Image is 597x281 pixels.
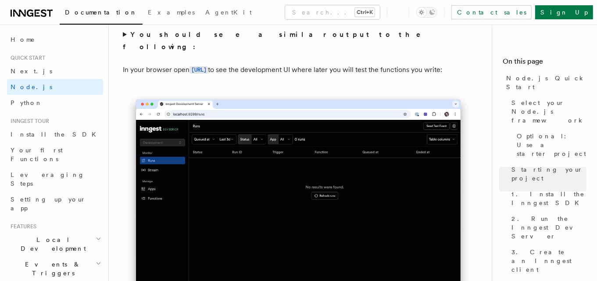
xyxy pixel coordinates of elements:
span: Documentation [65,9,137,16]
kbd: Ctrl+K [355,8,375,17]
a: 1. Install the Inngest SDK [508,186,586,211]
a: Node.js Quick Start [503,70,586,95]
span: Home [11,35,35,44]
a: Your first Functions [7,142,103,167]
a: Examples [143,3,200,24]
a: Optional: Use a starter project [513,128,586,162]
a: Contact sales [451,5,532,19]
span: Events & Triggers [7,260,96,277]
h4: On this page [503,56,586,70]
a: 2. Run the Inngest Dev Server [508,211,586,244]
a: Home [7,32,103,47]
span: Next.js [11,68,52,75]
a: Setting up your app [7,191,103,216]
span: Optional: Use a starter project [517,132,586,158]
strong: You should see a similar output to the following: [123,30,433,51]
span: Starting your project [511,165,586,183]
span: Local Development [7,235,96,253]
span: Quick start [7,54,45,61]
span: Your first Functions [11,147,63,162]
span: 3. Create an Inngest client [511,248,586,274]
span: AgentKit [205,9,252,16]
span: Inngest tour [7,118,49,125]
a: Node.js [7,79,103,95]
span: Features [7,223,36,230]
span: Python [11,99,43,106]
span: Setting up your app [11,196,86,212]
span: Install the SDK [11,131,101,138]
summary: You should see a similar output to the following: [123,29,474,53]
span: Examples [148,9,195,16]
p: In your browser open to see the development UI where later you will test the functions you write: [123,64,474,76]
button: Events & Triggers [7,256,103,281]
button: Toggle dark mode [416,7,437,18]
a: Next.js [7,63,103,79]
span: 2. Run the Inngest Dev Server [511,214,586,241]
span: Select your Node.js framework [511,98,586,125]
a: Python [7,95,103,111]
a: Install the SDK [7,126,103,142]
span: Node.js Quick Start [506,74,586,91]
a: Leveraging Steps [7,167,103,191]
a: Documentation [60,3,143,25]
a: [URL] [189,65,208,74]
span: Node.js [11,83,52,90]
a: Sign Up [535,5,593,19]
a: Select your Node.js framework [508,95,586,128]
code: [URL] [189,66,208,74]
button: Search...Ctrl+K [285,5,380,19]
span: Leveraging Steps [11,171,85,187]
span: 1. Install the Inngest SDK [511,190,586,207]
a: 3. Create an Inngest client [508,244,586,277]
a: AgentKit [200,3,257,24]
a: Starting your project [508,162,586,186]
button: Local Development [7,232,103,256]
